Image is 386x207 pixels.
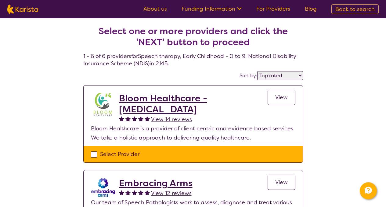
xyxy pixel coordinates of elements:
[119,190,124,195] img: fullstar
[7,5,38,14] img: Karista logo
[91,93,115,117] img: spuawodjbinfufaxyzcf.jpg
[125,190,131,195] img: fullstar
[119,116,124,121] img: fullstar
[119,93,268,115] a: Bloom Healthcare - [MEDICAL_DATA]
[145,116,150,121] img: fullstar
[91,124,295,142] p: Bloom Healthcare is a provider of client centric and evidence based services. We take a holistic ...
[268,175,295,190] a: View
[275,94,288,101] span: View
[360,182,377,199] button: Channel Menu
[256,5,290,13] a: For Providers
[240,72,257,79] label: Sort by:
[125,116,131,121] img: fullstar
[143,5,167,13] a: About us
[268,90,295,105] a: View
[91,26,296,48] h2: Select one or more providers and click the 'NEXT' button to proceed
[305,5,317,13] a: Blog
[138,190,143,195] img: fullstar
[331,4,379,14] a: Back to search
[132,116,137,121] img: fullstar
[151,115,192,124] a: View 14 reviews
[335,5,375,13] span: Back to search
[119,178,193,189] a: Embracing Arms
[182,5,242,13] a: Funding Information
[145,190,150,195] img: fullstar
[138,116,143,121] img: fullstar
[151,116,192,123] span: View 14 reviews
[275,179,288,186] span: View
[151,189,192,198] a: View 12 reviews
[83,11,303,67] h4: 1 - 6 of 6 providers for Speech therapy , Early Childhood - 0 to 9 , National Disability Insuranc...
[91,178,115,197] img: b2ynudwipxu3dxoxxouh.jpg
[132,190,137,195] img: fullstar
[151,190,192,197] span: View 12 reviews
